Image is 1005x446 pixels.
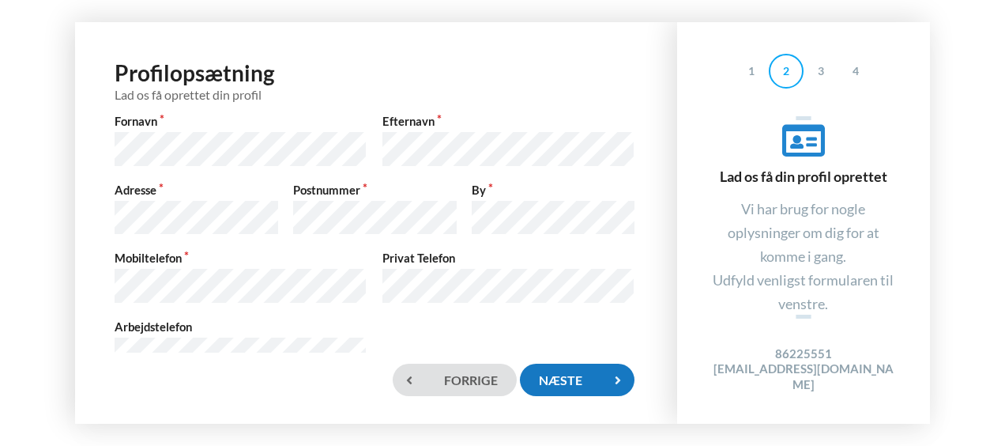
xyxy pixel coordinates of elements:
div: Lad os få din profil oprettet [709,119,898,186]
div: Lad os få oprettet din profil [115,87,637,102]
div: Forrige [393,364,517,396]
div: 4 [838,54,873,89]
div: 2 [769,54,804,89]
div: 3 [804,54,838,89]
label: Privat Telefon [382,250,638,266]
label: Adresse [115,182,280,198]
label: By [472,182,638,198]
h1: Profilopsætning [115,59,637,102]
h4: [EMAIL_ADDRESS][DOMAIN_NAME] [709,361,898,392]
label: Postnummer [293,182,459,198]
div: Vi har brug for nogle oplysninger om dig for at komme i gang. Udfyld venligst formularen til vens... [709,197,898,316]
label: Arbejdstelefon [115,319,370,334]
label: Fornavn [115,113,370,129]
label: Efternavn [382,113,638,129]
div: Næste [520,364,634,396]
h4: 86225551 [709,346,898,361]
label: Mobiltelefon [115,250,370,266]
div: 1 [734,54,769,89]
